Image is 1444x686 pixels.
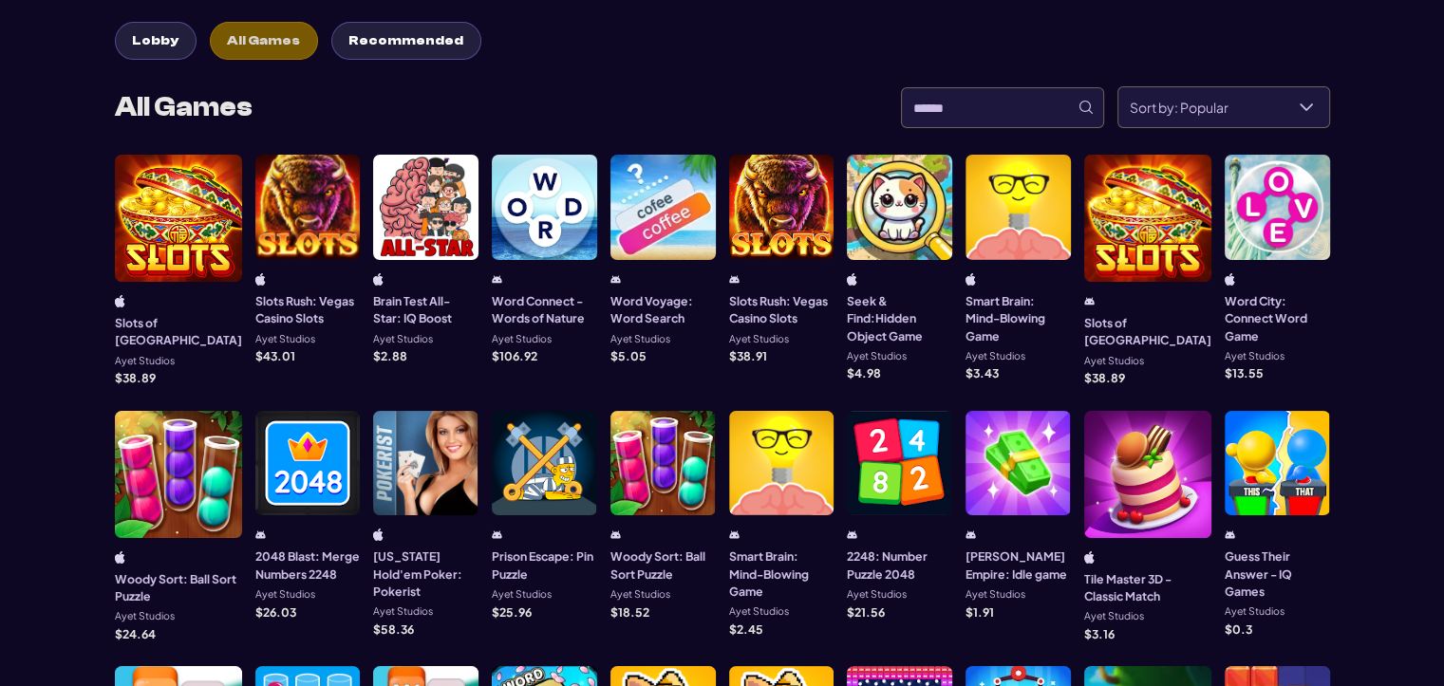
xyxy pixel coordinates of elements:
[847,528,857,541] img: android
[331,22,481,60] button: Recommended
[492,292,597,327] h3: Word Connect - Words of Nature
[729,273,740,286] img: android
[1225,528,1235,541] img: android
[255,528,266,541] img: android
[847,351,907,362] p: Ayet Studios
[373,292,478,327] h3: Brain Test All-Star: IQ Boost
[373,623,414,635] p: $ 58.36
[373,606,433,617] p: Ayet Studios
[847,606,885,618] p: $ 21.56
[847,589,907,600] p: Ayet Studios
[847,273,857,286] img: ios
[492,528,502,541] img: android
[1084,295,1095,307] img: android
[255,292,361,327] h3: Slots Rush: Vegas Casino Slots
[115,356,175,366] p: Ayet Studios
[729,334,789,344] p: Ayet Studios
[847,292,952,344] h3: Seek & Find:Hidden Object Game
[610,606,649,618] p: $ 18.52
[492,350,537,362] p: $ 106.92
[1284,87,1329,127] div: Sort by: Popular
[847,547,952,583] h3: 2248: Number Puzzle 2048
[255,350,295,362] p: $ 43.01
[115,611,175,621] p: Ayet Studios
[729,350,767,362] p: $ 38.91
[1225,273,1235,286] img: ios
[729,547,835,600] h3: Smart Brain: Mind-Blowing Game
[1084,372,1125,383] p: $ 38.89
[255,334,315,344] p: Ayet Studios
[729,606,789,617] p: Ayet Studios
[610,547,716,583] h3: Woody Sort: Ball Sort Puzzle
[373,547,478,600] h3: [US_STATE] Hold'em Poker: Pokerist
[373,334,433,344] p: Ayet Studios
[1225,351,1285,362] p: Ayet Studios
[966,606,994,618] p: $ 1.91
[1084,314,1211,349] h3: Slots of [GEOGRAPHIC_DATA]
[1084,611,1144,621] p: Ayet Studios
[255,273,266,286] img: ios
[115,628,156,640] p: $ 24.64
[729,623,763,635] p: $ 2.45
[348,33,463,49] span: Recommended
[1225,623,1252,635] p: $ 0.3
[966,547,1071,583] h3: [PERSON_NAME] Empire: Idle game
[132,33,178,49] span: Lobby
[966,528,976,541] img: android
[847,367,881,379] p: $ 4.98
[255,589,315,600] p: Ayet Studios
[1084,570,1211,605] h3: Tile Master 3D - Classic Match
[492,606,532,618] p: $ 25.96
[1225,606,1285,617] p: Ayet Studios
[492,273,502,286] img: android
[492,547,597,583] h3: Prison Escape: Pin Puzzle
[227,33,300,49] span: All Games
[1225,367,1264,379] p: $ 13.55
[210,22,318,60] button: All Games
[610,273,621,286] img: android
[492,334,552,344] p: Ayet Studios
[610,589,670,600] p: Ayet Studios
[115,551,125,564] img: ios
[373,273,384,286] img: ios
[966,589,1025,600] p: Ayet Studios
[1225,292,1330,344] h3: Word City: Connect Word Game
[610,334,670,344] p: Ayet Studios
[966,351,1025,362] p: Ayet Studios
[115,570,242,605] h3: Woody Sort: Ball Sort Puzzle
[115,314,242,349] h3: Slots of [GEOGRAPHIC_DATA]
[1084,628,1115,640] p: $ 3.16
[115,22,197,60] button: Lobby
[115,94,253,121] h2: All Games
[373,528,384,541] img: ios
[115,295,125,307] img: ios
[115,372,156,383] p: $ 38.89
[1118,87,1284,127] span: Sort by: Popular
[610,292,716,327] h3: Word Voyage: Word Search
[610,528,621,541] img: android
[966,367,999,379] p: $ 3.43
[1084,551,1095,564] img: ios
[255,606,296,618] p: $ 26.03
[492,589,552,600] p: Ayet Studios
[1084,356,1144,366] p: Ayet Studios
[1225,547,1330,600] h3: Guess Their Answer - IQ Games
[729,292,835,327] h3: Slots Rush: Vegas Casino Slots
[729,528,740,541] img: android
[255,547,361,583] h3: 2048 Blast: Merge Numbers 2248
[373,350,407,362] p: $ 2.88
[966,273,976,286] img: ios
[610,350,647,362] p: $ 5.05
[966,292,1071,344] h3: Smart Brain: Mind-Blowing Game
